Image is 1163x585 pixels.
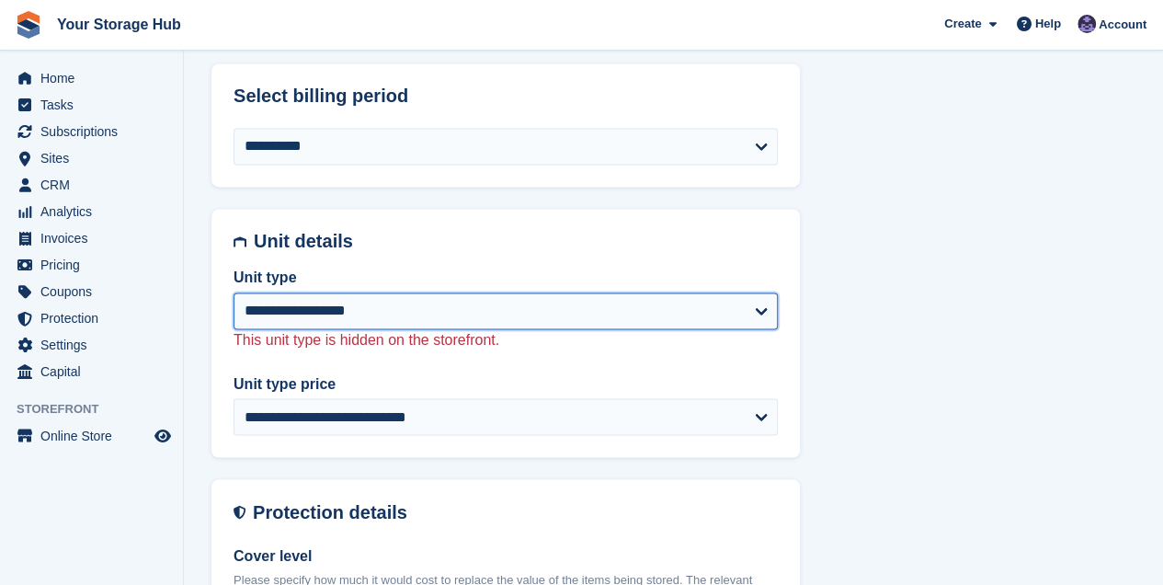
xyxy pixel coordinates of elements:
span: CRM [40,172,151,198]
img: stora-icon-8386f47178a22dfd0bd8f6a31ec36ba5ce8667c1dd55bd0f319d3a0aa187defe.svg [15,11,42,39]
a: menu [9,172,174,198]
a: Your Storage Hub [50,9,188,40]
img: insurance-details-icon-731ffda60807649b61249b889ba3c5e2b5c27d34e2e1fb37a309f0fde93ff34a.svg [234,501,245,522]
label: Cover level [234,545,778,567]
span: Pricing [40,252,151,278]
h2: Protection details [253,501,778,522]
img: unit-details-icon-595b0c5c156355b767ba7b61e002efae458ec76ed5ec05730b8e856ff9ea34a9.svg [234,231,246,252]
a: menu [9,225,174,251]
a: Preview store [152,425,174,447]
a: menu [9,279,174,304]
a: menu [9,332,174,358]
span: Invoices [40,225,151,251]
a: menu [9,199,174,224]
a: menu [9,119,174,144]
p: This unit type is hidden on the storefront. [234,329,778,351]
label: Unit type [234,267,778,289]
span: Tasks [40,92,151,118]
span: Home [40,65,151,91]
a: menu [9,423,174,449]
a: menu [9,305,174,331]
a: menu [9,145,174,171]
a: menu [9,359,174,384]
span: Protection [40,305,151,331]
h2: Unit details [254,231,778,252]
a: menu [9,92,174,118]
span: Online Store [40,423,151,449]
span: Subscriptions [40,119,151,144]
img: Liam Beddard [1077,15,1096,33]
span: Analytics [40,199,151,224]
span: Sites [40,145,151,171]
span: Coupons [40,279,151,304]
a: menu [9,252,174,278]
label: Unit type price [234,373,778,396]
h2: Select billing period [234,86,778,107]
span: Account [1099,16,1146,34]
span: Help [1035,15,1061,33]
a: menu [9,65,174,91]
span: Storefront [17,400,183,419]
span: Capital [40,359,151,384]
span: Create [944,15,981,33]
span: Settings [40,332,151,358]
